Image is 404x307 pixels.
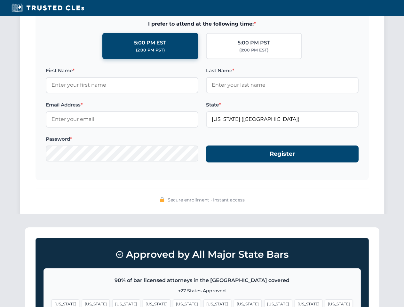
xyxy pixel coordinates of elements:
[206,111,359,127] input: Florida (FL)
[46,20,359,28] span: I prefer to attend at the following time:
[51,287,353,294] p: +27 States Approved
[134,39,166,47] div: 5:00 PM EST
[160,197,165,202] img: 🔒
[206,77,359,93] input: Enter your last name
[46,77,198,93] input: Enter your first name
[46,135,198,143] label: Password
[46,101,198,109] label: Email Address
[44,246,361,263] h3: Approved by All Major State Bars
[206,67,359,75] label: Last Name
[136,47,165,53] div: (2:00 PM PST)
[51,276,353,285] p: 90% of bar licensed attorneys in the [GEOGRAPHIC_DATA] covered
[206,101,359,109] label: State
[238,39,270,47] div: 5:00 PM PST
[168,196,245,203] span: Secure enrollment • Instant access
[46,111,198,127] input: Enter your email
[239,47,268,53] div: (8:00 PM EST)
[46,67,198,75] label: First Name
[10,3,86,13] img: Trusted CLEs
[206,146,359,162] button: Register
